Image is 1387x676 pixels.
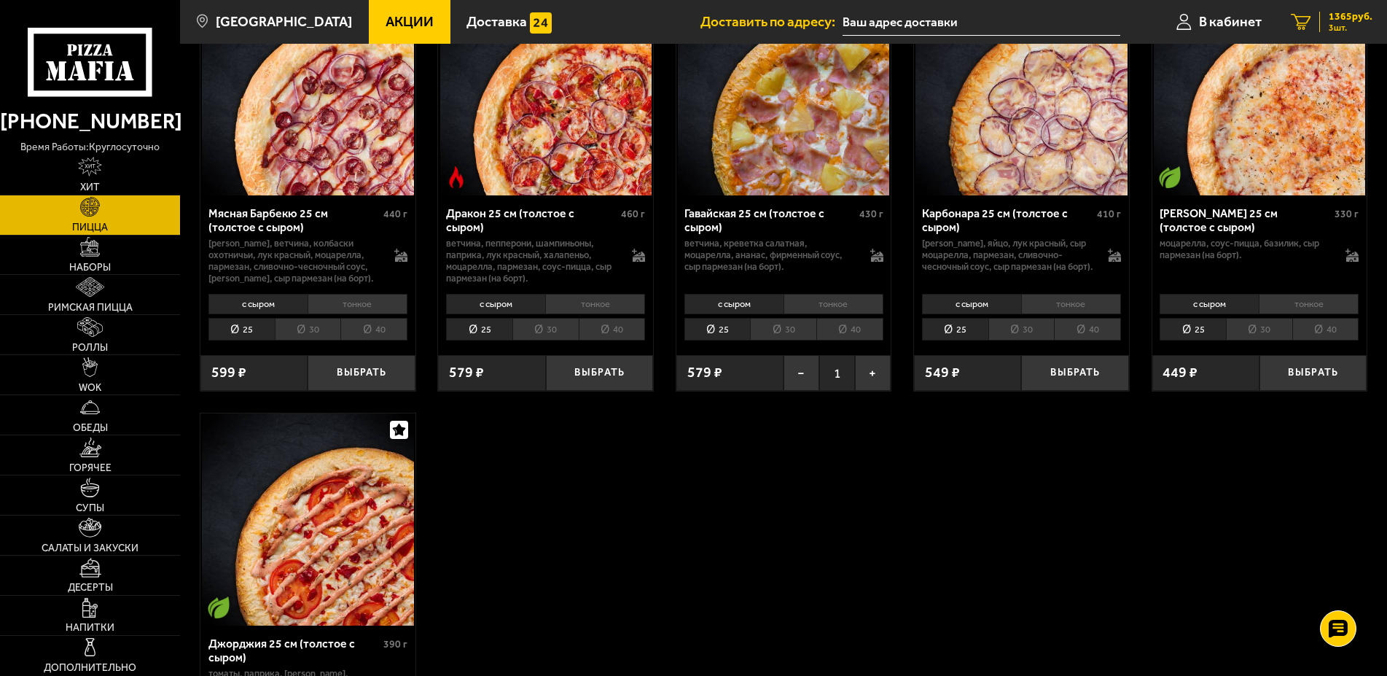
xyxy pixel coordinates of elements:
[1021,294,1121,314] li: тонкое
[684,206,856,234] div: Гавайская 25 см (толстое с сыром)
[386,15,434,28] span: Акции
[208,637,380,664] div: Джорджия 25 см (толстое с сыром)
[1159,166,1181,188] img: Вегетарианское блюдо
[72,222,108,233] span: Пицца
[1329,23,1372,32] span: 3 шт.
[750,318,816,341] li: 30
[466,15,527,28] span: Доставка
[383,638,407,650] span: 390 г
[1329,12,1372,22] span: 1365 руб.
[446,238,617,284] p: ветчина, пепперони, шампиньоны, паприка, лук красный, халапеньо, моцарелла, пармезан, соус-пицца,...
[922,238,1093,273] p: [PERSON_NAME], яйцо, лук красный, сыр Моцарелла, пармезан, сливочно-чесночный соус, сыр пармезан ...
[687,365,722,380] span: 579 ₽
[208,318,275,341] li: 25
[784,294,883,314] li: тонкое
[208,238,380,284] p: [PERSON_NAME], ветчина, колбаски охотничьи, лук красный, моцарелла, пармезан, сливочно-чесночный ...
[684,294,784,314] li: с сыром
[275,318,341,341] li: 30
[1160,238,1331,261] p: моцарелла, соус-пицца, базилик, сыр пармезан (на борт).
[1160,206,1331,234] div: [PERSON_NAME] 25 см (толстое с сыром)
[684,238,856,273] p: ветчина, креветка салатная, моцарелла, ананас, фирменный соус, сыр пармезан (на борт).
[684,318,751,341] li: 25
[1292,318,1359,341] li: 40
[1163,365,1197,380] span: 449 ₽
[843,9,1120,36] input: Ваш адрес доставки
[1259,355,1367,391] button: Выбрать
[308,294,407,314] li: тонкое
[530,12,552,34] img: 15daf4d41897b9f0e9f617042186c801.svg
[42,543,138,553] span: Салаты и закуски
[202,413,413,625] img: Джорджия 25 см (толстое с сыром)
[1259,294,1359,314] li: тонкое
[69,463,112,473] span: Горячее
[1226,318,1292,341] li: 30
[1097,208,1121,220] span: 410 г
[700,15,843,28] span: Доставить по адресу:
[819,355,855,391] span: 1
[211,365,246,380] span: 599 ₽
[546,355,653,391] button: Выбрать
[816,318,883,341] li: 40
[925,365,960,380] span: 549 ₽
[200,413,415,625] a: Вегетарианское блюдоДжорджия 25 см (толстое с сыром)
[208,597,230,618] img: Вегетарианское блюдо
[784,355,819,391] button: −
[512,318,579,341] li: 30
[922,318,988,341] li: 25
[855,355,891,391] button: +
[922,206,1093,234] div: Карбонара 25 см (толстое с сыром)
[68,583,113,593] span: Десерты
[988,318,1055,341] li: 30
[1160,318,1226,341] li: 25
[446,294,545,314] li: с сыром
[446,318,512,341] li: 25
[1054,318,1121,341] li: 40
[446,206,617,234] div: Дракон 25 см (толстое с сыром)
[208,206,380,234] div: Мясная Барбекю 25 см (толстое с сыром)
[445,166,467,188] img: Острое блюдо
[69,263,111,273] span: Наборы
[1021,355,1128,391] button: Выбрать
[80,182,100,193] span: Хит
[843,9,1120,36] span: Киевская улица, 3к1А
[340,318,407,341] li: 40
[1160,294,1259,314] li: с сыром
[1199,15,1262,28] span: В кабинет
[76,503,104,513] span: Супы
[859,208,883,220] span: 430 г
[79,383,101,393] span: WOK
[66,623,114,633] span: Напитки
[621,208,645,220] span: 460 г
[308,355,415,391] button: Выбрать
[216,15,352,28] span: [GEOGRAPHIC_DATA]
[208,294,308,314] li: с сыром
[545,294,645,314] li: тонкое
[449,365,484,380] span: 579 ₽
[44,663,136,673] span: Дополнительно
[48,303,133,313] span: Римская пицца
[579,318,646,341] li: 40
[73,423,108,433] span: Обеды
[1335,208,1359,220] span: 330 г
[72,343,108,353] span: Роллы
[922,294,1021,314] li: с сыром
[383,208,407,220] span: 440 г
